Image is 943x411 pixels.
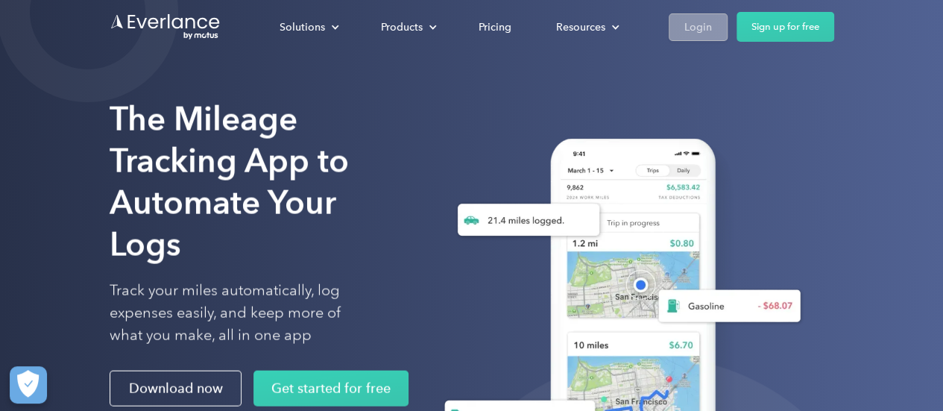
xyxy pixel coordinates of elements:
a: Login [669,13,728,41]
a: Sign up for free [737,12,834,42]
a: Pricing [464,14,526,40]
div: Pricing [479,18,511,37]
div: Solutions [265,14,351,40]
strong: The Mileage Tracking App to Automate Your Logs [110,99,349,264]
div: Login [684,18,712,37]
div: Resources [556,18,605,37]
div: Products [381,18,423,37]
p: Track your miles automatically, log expenses easily, and keep more of what you make, all in one app [110,280,376,347]
button: Cookies Settings [10,366,47,404]
a: Go to homepage [110,13,221,41]
a: Download now [110,371,242,407]
div: Resources [541,14,631,40]
div: Solutions [280,18,325,37]
a: Get started for free [253,371,409,407]
div: Products [366,14,449,40]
